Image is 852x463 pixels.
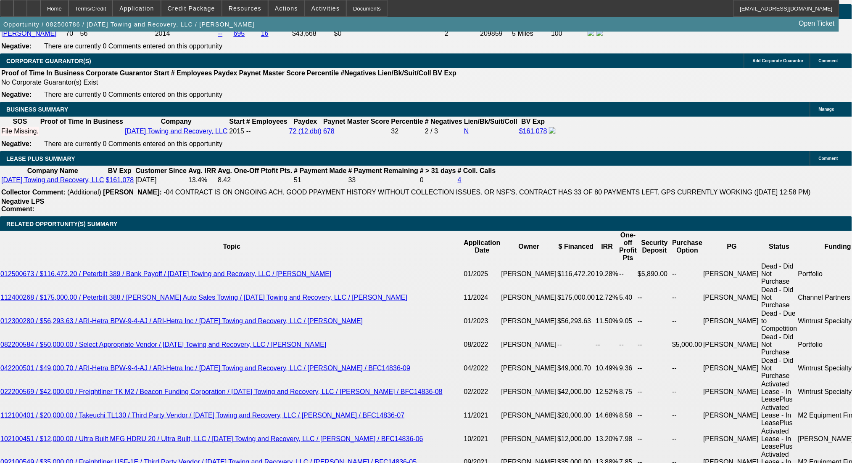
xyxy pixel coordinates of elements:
[501,357,557,380] td: [PERSON_NAME]
[464,333,501,357] td: 08/2022
[294,118,317,125] b: Paydex
[480,29,511,38] td: 209859
[0,388,443,395] a: 022200569 / $42,000.00 / Freightliner TK M2 / Beacon Funding Corporation / [DATE] Towing and Reco...
[703,427,761,451] td: [PERSON_NAME]
[637,404,672,427] td: --
[1,69,84,77] th: Proof of Time In Business
[6,221,117,227] span: RELATED OPPORTUNITY(S) SUMMARY
[819,59,838,63] span: Comment
[549,127,556,134] img: facebook-icon.png
[595,231,619,262] th: IRR
[501,404,557,427] td: [PERSON_NAME]
[0,294,407,301] a: 112400268 / $175,000.00 / Peterbilt 388 / [PERSON_NAME] Auto Sales Towing / [DATE] Towing and Rec...
[86,69,152,77] b: Corporate Guarantor
[464,231,501,262] th: Application Date
[595,286,619,309] td: 12.72%
[595,380,619,404] td: 12.52%
[819,107,834,112] span: Manage
[464,404,501,427] td: 11/2021
[1,91,32,98] b: Negative:
[619,404,638,427] td: 8.58
[637,357,672,380] td: --
[637,427,672,451] td: --
[619,231,638,262] th: One-off Profit Pts
[819,156,838,161] span: Comment
[519,128,547,135] a: $161,078
[6,58,91,64] span: CORPORATE GUARANTOR(S)
[323,128,335,135] a: 678
[557,357,595,380] td: $49,000.70
[391,128,423,135] div: 32
[619,286,638,309] td: 5.40
[3,21,255,28] span: Opportunity / 082500786 / [DATE] Towing and Recovery, LLC / [PERSON_NAME]
[761,309,798,333] td: Dead - Due to Competition
[305,0,346,16] button: Activities
[672,357,703,380] td: --
[0,412,404,419] a: 112100401 / $20,000.00 / Takeuchi TL130 / Third Party Vendor / [DATE] Towing and Recovery, LLC / ...
[378,69,431,77] b: Lien/Bk/Suit/Coll
[164,189,811,196] span: -04 CONTRACT IS ON ONGOING ACH. GOOD PPAYMENT HISTORY WITHOUT COLLECTION ISSUES. OR NSF'S. CONTRA...
[672,231,703,262] th: Purchase Option
[292,29,333,38] td: $43,668
[703,309,761,333] td: [PERSON_NAME]
[27,167,78,174] b: Company Name
[113,0,160,16] button: Application
[348,167,418,174] b: # Payment Remaining
[619,309,638,333] td: 9.05
[588,29,594,36] img: facebook-icon.png
[761,262,798,286] td: Dead - Did Not Purchase
[0,365,410,372] a: 042200501 / $49,000.70 / ARI-Hetra BPW-9-4-AJ / ARI-Hetra Inc / [DATE] Towing and Recovery, LLC /...
[501,427,557,451] td: [PERSON_NAME]
[348,176,419,184] td: 33
[501,333,557,357] td: [PERSON_NAME]
[557,333,595,357] td: --
[557,262,595,286] td: $116,472.20
[229,5,261,12] span: Resources
[261,30,269,37] a: 16
[161,118,192,125] b: Company
[119,5,154,12] span: Application
[1,78,460,87] td: No Corporate Guarantor(s) Exist
[703,262,761,286] td: [PERSON_NAME]
[464,286,501,309] td: 11/2024
[6,106,68,113] span: BUSINESS SUMMARY
[672,262,703,286] td: --
[557,286,595,309] td: $175,000.00
[464,262,501,286] td: 01/2025
[557,309,595,333] td: $56,293.63
[501,380,557,404] td: [PERSON_NAME]
[168,5,215,12] span: Credit Package
[703,380,761,404] td: [PERSON_NAME]
[672,380,703,404] td: --
[246,118,288,125] b: # Employees
[595,357,619,380] td: 10.49%
[464,309,501,333] td: 01/2023
[672,286,703,309] td: --
[0,341,327,348] a: 082200584 / $50,000.00 / Select Appropriate Vendor / [DATE] Towing and Recovery, LLC / [PERSON_NAME]
[135,176,187,184] td: [DATE]
[0,270,332,277] a: 012500673 / $116,472.20 / Peterbilt 389 / Bank Payoff / [DATE] Towing and Recovery, LLC / [PERSON...
[275,5,298,12] span: Actions
[501,231,557,262] th: Owner
[44,43,222,50] span: There are currently 0 Comments entered on this opportunity
[229,118,245,125] b: Start
[761,357,798,380] td: Dead - Did Not Purchase
[703,231,761,262] th: PG
[619,333,638,357] td: --
[307,69,339,77] b: Percentile
[753,59,804,63] span: Add Corporate Guarantor
[420,167,456,174] b: # > 31 days
[551,29,586,38] td: 100
[464,380,501,404] td: 02/2022
[323,118,389,125] b: Paynet Master Score
[595,333,619,357] td: --
[512,29,550,38] td: 5 Miles
[103,189,162,196] b: [PERSON_NAME]:
[293,176,347,184] td: 51
[672,309,703,333] td: --
[67,189,101,196] span: (Additional)
[464,357,501,380] td: 04/2022
[557,404,595,427] td: $20,000.00
[419,176,456,184] td: 0
[444,29,479,38] td: 2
